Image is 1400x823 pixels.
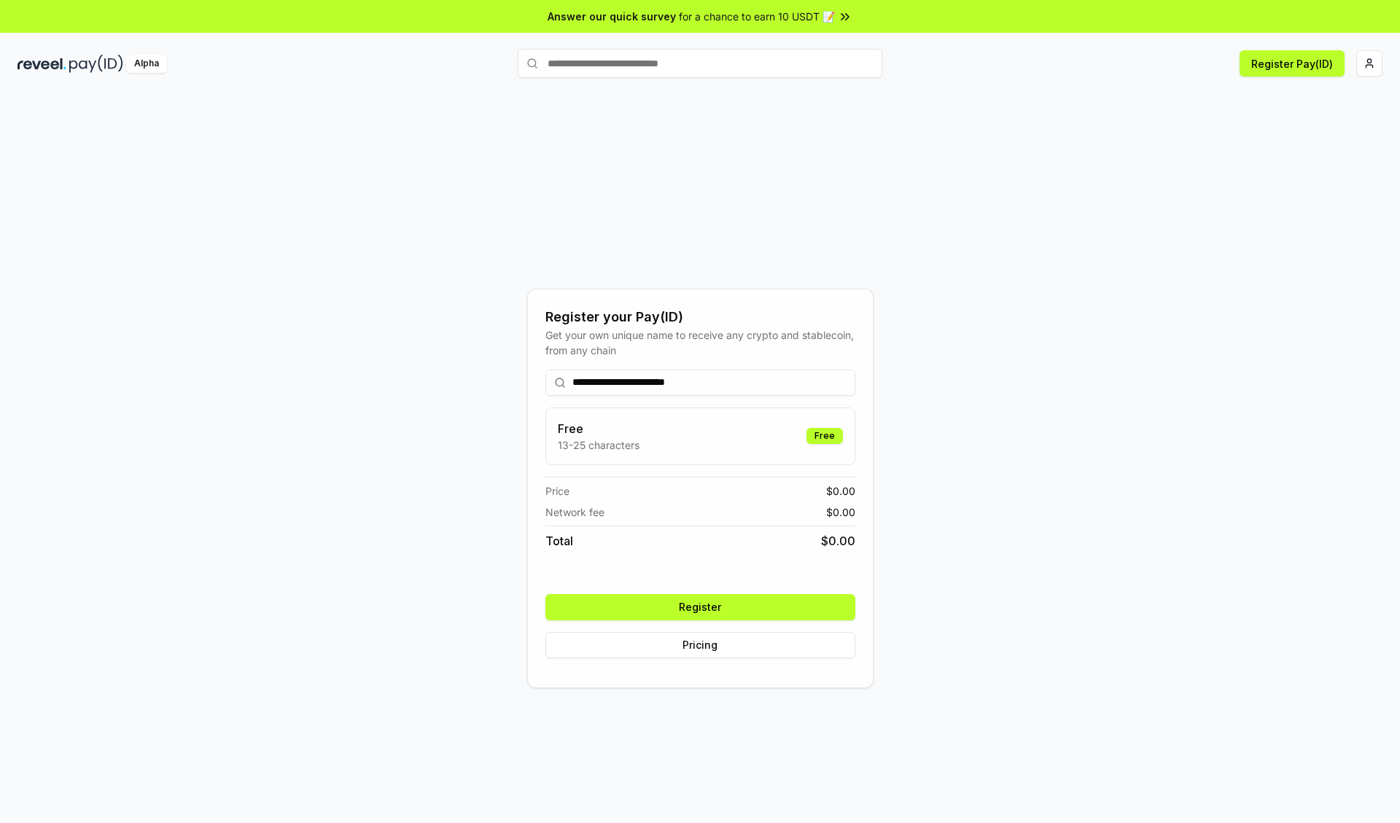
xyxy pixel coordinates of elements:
[545,483,569,499] span: Price
[826,504,855,520] span: $ 0.00
[806,428,843,444] div: Free
[558,420,639,437] h3: Free
[545,632,855,658] button: Pricing
[679,9,835,24] span: for a chance to earn 10 USDT 📝
[17,55,66,73] img: reveel_dark
[821,532,855,550] span: $ 0.00
[545,327,855,358] div: Get your own unique name to receive any crypto and stablecoin, from any chain
[545,504,604,520] span: Network fee
[826,483,855,499] span: $ 0.00
[1240,50,1345,77] button: Register Pay(ID)
[545,594,855,620] button: Register
[545,307,855,327] div: Register your Pay(ID)
[126,55,167,73] div: Alpha
[548,9,676,24] span: Answer our quick survey
[545,532,573,550] span: Total
[69,55,123,73] img: pay_id
[558,437,639,453] p: 13-25 characters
